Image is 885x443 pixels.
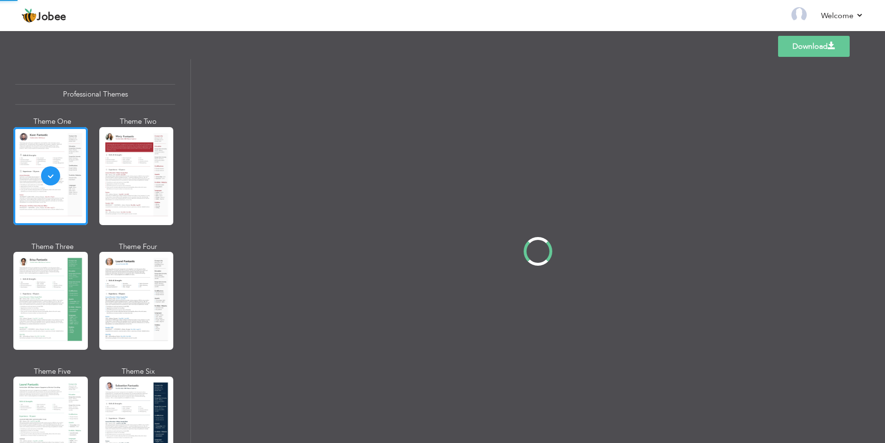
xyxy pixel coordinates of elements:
[778,36,850,57] a: Download
[21,8,37,23] img: jobee.io
[21,8,66,23] a: Jobee
[791,7,807,22] img: Profile Img
[37,12,66,22] span: Jobee
[821,10,864,22] a: Welcome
